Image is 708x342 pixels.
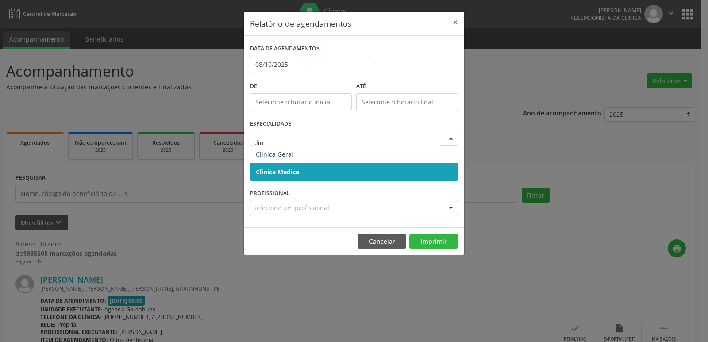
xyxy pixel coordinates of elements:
label: ATÉ [356,80,458,93]
h5: Relatório de agendamentos [250,18,351,29]
label: PROFISSIONAL [250,186,290,200]
span: Clinica Geral [256,150,293,158]
button: Imprimir [409,234,458,249]
input: Selecione o horário final [356,93,458,111]
span: Selecione um profissional [253,203,329,212]
input: Seleciona uma especialidade [253,134,440,151]
button: Cancelar [358,234,406,249]
input: Selecione uma data ou intervalo [250,56,369,73]
span: Clinica Medica [256,168,299,176]
input: Selecione o horário inicial [250,93,352,111]
label: DATA DE AGENDAMENTO [250,42,319,56]
button: Close [446,12,464,33]
label: De [250,80,352,93]
label: ESPECIALIDADE [250,117,291,131]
